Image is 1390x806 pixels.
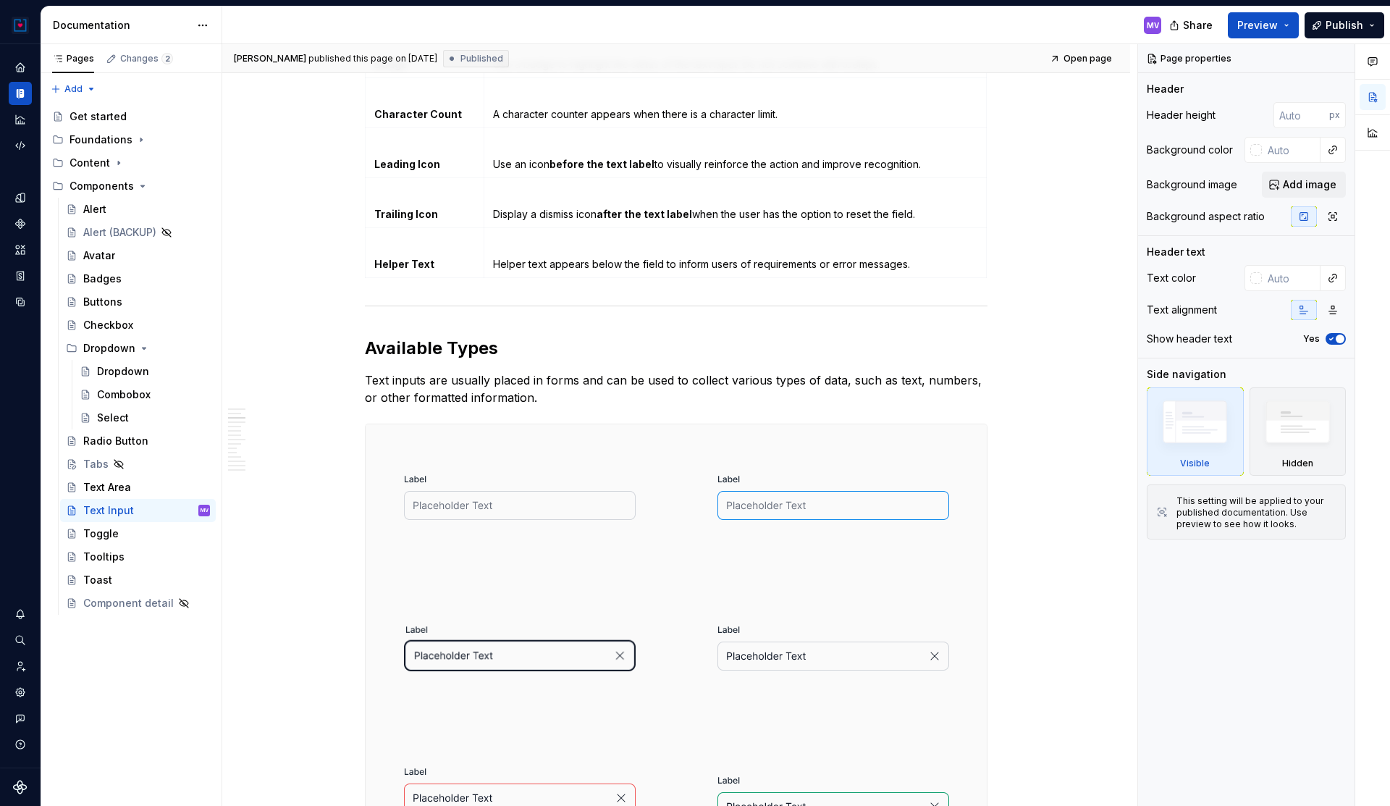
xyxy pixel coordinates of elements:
div: Buttons [83,295,122,309]
span: 2 [161,53,173,64]
a: Open page [1045,49,1119,69]
div: Alert [83,202,106,217]
button: Add [46,79,101,99]
span: Publish [1326,18,1363,33]
div: Visible [1147,387,1244,476]
div: Home [9,56,32,79]
a: Assets [9,238,32,261]
div: Hidden [1282,458,1313,469]
span: [PERSON_NAME] [234,53,306,64]
div: Show header text [1147,332,1232,346]
div: Avatar [83,248,115,263]
div: Invite team [9,655,32,678]
a: Dropdown [74,360,216,383]
div: Content [46,151,216,175]
strong: Helper Text [374,258,434,270]
button: Add image [1262,172,1346,198]
a: Buttons [60,290,216,314]
div: Hidden [1250,387,1347,476]
a: Design tokens [9,186,32,209]
a: Text InputMV [60,499,216,522]
a: Avatar [60,244,216,267]
a: Data sources [9,290,32,314]
div: Page tree [46,105,216,615]
div: Background aspect ratio [1147,209,1265,224]
a: Toggle [60,522,216,545]
div: Text Input [83,503,134,518]
div: Dropdown [60,337,216,360]
div: Text Area [83,480,131,495]
p: px [1329,109,1340,121]
span: Share [1183,18,1213,33]
div: Settings [9,681,32,704]
div: Toggle [83,526,119,541]
a: Text Area [60,476,216,499]
a: Select [74,406,216,429]
div: Components [69,179,134,193]
div: This setting will be applied to your published documentation. Use preview to see how it looks. [1176,495,1336,530]
input: Auto [1273,102,1329,128]
div: Get started [69,109,127,124]
button: Publish [1305,12,1384,38]
div: Changes [120,53,173,64]
div: Foundations [69,133,132,147]
div: Side navigation [1147,367,1226,382]
div: Toast [83,573,112,587]
svg: Supernova Logo [13,780,28,794]
span: Add image [1283,177,1336,192]
span: Add [64,83,83,95]
p: Display a dismiss icon when the user has the option to reset the field. [493,207,977,222]
a: Documentation [9,82,32,105]
div: Content [69,156,110,170]
strong: before the text label [549,158,654,170]
span: Open page [1063,53,1112,64]
a: Tabs [60,453,216,476]
a: Code automation [9,134,32,157]
div: Components [9,212,32,235]
a: Analytics [9,108,32,131]
div: Select [97,411,129,425]
div: Tooltips [83,550,125,564]
a: Component detail [60,592,216,615]
a: Get started [46,105,216,128]
div: Dropdown [97,364,149,379]
p: Use an icon to visually reinforce the action and improve recognition. [493,157,977,172]
div: Badges [83,272,122,286]
div: Radio Button [83,434,148,448]
div: Component detail [83,596,174,610]
div: MV [201,503,208,518]
div: Pages [52,53,94,64]
div: Tabs [83,457,109,471]
div: Components [46,175,216,198]
button: Notifications [9,603,32,626]
div: published this page on [DATE] [308,53,437,64]
div: Background image [1147,177,1237,192]
div: Text color [1147,271,1196,285]
button: Search ⌘K [9,629,32,652]
p: A character counter appears when there is a character limit. [493,107,977,122]
a: Combobox [74,383,216,406]
div: MV [1147,20,1159,31]
strong: Available Types [365,337,498,358]
p: Text inputs are usually placed in forms and can be used to collect various types of data, such as... [365,371,987,406]
div: Checkbox [83,318,133,332]
div: Combobox [97,387,151,402]
button: Share [1162,12,1222,38]
a: Toast [60,568,216,592]
a: Badges [60,267,216,290]
div: Visible [1180,458,1210,469]
div: Header text [1147,245,1205,259]
img: 17077652-375b-4f2c-92b0-528c72b71ea0.png [12,17,29,34]
div: Documentation [53,18,190,33]
button: Contact support [9,707,32,730]
a: Storybook stories [9,264,32,287]
div: Header height [1147,108,1216,122]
